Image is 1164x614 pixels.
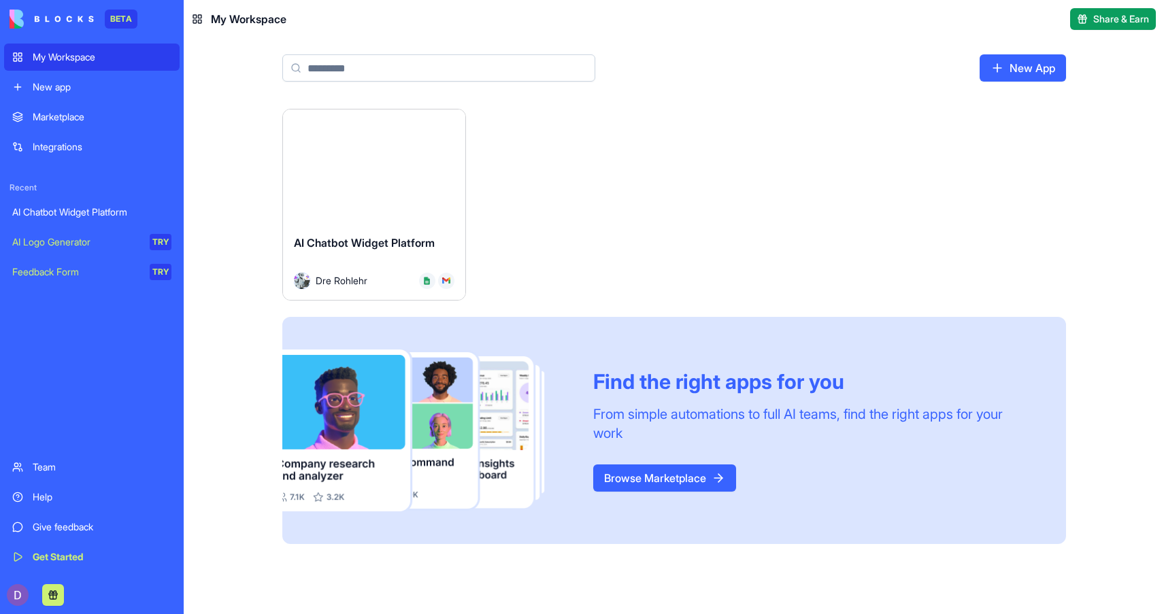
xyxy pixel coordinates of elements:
[12,235,140,249] div: AI Logo Generator
[213,5,239,31] button: Home
[211,11,286,27] span: My Workspace
[4,483,180,511] a: Help
[4,199,180,226] a: AI Chatbot Widget Platform
[39,7,61,29] img: Profile image for Shelly
[12,417,261,440] textarea: Message…
[105,10,137,29] div: BETA
[593,369,1033,394] div: Find the right apps for you
[7,584,29,606] img: ACg8ocKc1Jd6EM1L-zcA2IynxEDHzbPuiplT94mn7_P45bTDdJSETQ=s96-c
[33,460,171,474] div: Team
[1093,12,1149,26] span: Share & Earn
[442,277,450,285] img: Gmail_trouth.svg
[33,80,171,94] div: New app
[282,109,466,301] a: AI Chatbot Widget PlatformAvatarDre Rohlehr
[4,103,180,131] a: Marketplace
[65,445,76,456] button: Upload attachment
[43,445,54,456] button: Gif picker
[4,258,180,286] a: Feedback FormTRY
[150,234,171,250] div: TRY
[33,140,171,154] div: Integrations
[4,543,180,570] a: Get Started
[239,5,263,30] div: Close
[11,94,261,418] div: Shelly says…
[33,110,171,124] div: Marketplace
[282,349,571,512] img: Frame_181_egmpey.png
[4,513,180,541] a: Give feedback
[22,391,85,399] div: Shelly • [DATE]
[980,54,1066,82] a: New App
[21,445,32,456] button: Emoji picker
[32,131,212,144] li: Open the tab.
[4,228,180,256] a: AI Logo GeneratorTRY
[294,236,435,250] span: AI Chatbot Widget Platform
[10,10,137,29] a: BETA
[33,520,171,534] div: Give feedback
[10,10,94,29] img: logo
[9,5,35,31] button: go back
[233,440,255,462] button: Send a message…
[61,148,101,159] b: ‘Public’
[46,46,226,75] a: Publishing my landing page
[11,94,223,388] div: Hey! You can do this in just a few steps:Go to the‘Invite & Share’button.Open the‘Publish’tab.Sel...
[33,50,171,64] div: My Workspace
[66,7,99,17] h1: Shelly
[4,454,180,481] a: Team
[4,44,180,71] a: My Workspace
[1070,8,1156,30] button: Share & Earn
[22,207,212,286] div: Sharing Your Tools with OthersAnything you need to know about sharing your Blocks tools with…
[36,248,197,273] span: Anything you need to know about sharing your Blocks tools with…
[150,264,171,280] div: TRY
[36,218,198,247] div: Sharing Your Tools with Others
[32,148,212,160] li: Select and copy the link.
[86,445,97,456] button: Start recording
[593,405,1033,443] div: From simple automations to full AI teams, find the right apps for your work
[32,116,212,129] li: Go to the button.
[294,273,310,289] img: Avatar
[12,265,140,279] div: Feedback Form
[76,132,123,143] b: ‘Publish’
[4,182,180,193] span: Recent
[76,116,161,127] b: ‘Invite & Share’
[423,277,431,285] img: Google_Sheets_logo__2014-2020_dyqxdz.svg
[12,205,171,219] div: AI Chatbot Widget Platform
[22,102,212,116] div: Hey! You can do this in just a few steps:
[76,55,214,66] span: Publishing my landing page
[316,273,367,288] span: Dre Rohlehr
[33,490,171,504] div: Help
[4,73,180,101] a: New app
[593,464,736,492] a: Browse Marketplace
[22,167,212,207] div: That’s it! 🎉 You can also find more details in this article. I’m here if you have any other quest...
[33,550,171,564] div: Get Started
[66,17,127,31] p: Active 3h ago
[4,133,180,160] a: Integrations
[11,63,261,94] div: Shelly says…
